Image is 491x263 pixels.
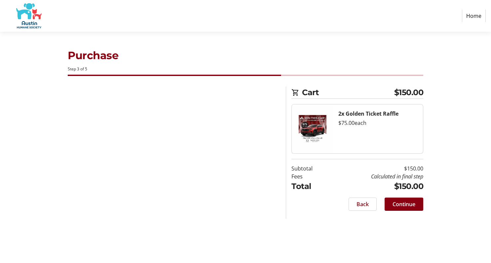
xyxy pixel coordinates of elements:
img: Austin Humane Society's Logo [5,3,52,29]
span: Back [357,200,369,208]
div: Step 3 of 5 [68,66,423,72]
span: Cart [302,87,394,98]
td: Fees [291,172,329,180]
strong: 2x Golden Ticket Raffle [338,110,398,117]
td: Calculated in final step [329,172,423,180]
span: Continue [393,200,415,208]
img: Golden Ticket Raffle [292,104,333,153]
button: Back [349,198,377,211]
div: $75.00 each [338,119,418,127]
h1: Purchase [68,48,423,63]
td: $150.00 [329,165,423,172]
td: Subtotal [291,165,329,172]
button: Continue [385,198,423,211]
a: Home [462,10,486,22]
td: Total [291,180,329,192]
td: $150.00 [329,180,423,192]
span: $150.00 [394,87,424,98]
